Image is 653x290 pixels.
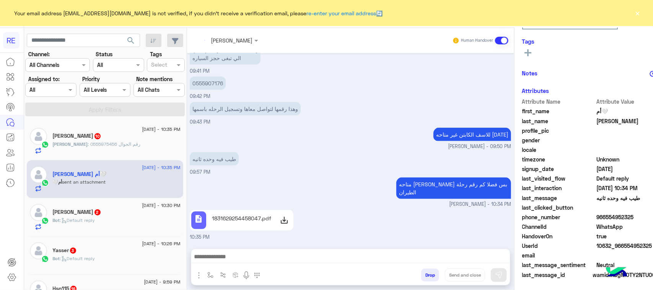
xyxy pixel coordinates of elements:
[96,50,112,58] label: Status
[461,37,493,44] small: Human Handover
[449,201,511,208] span: [PERSON_NAME] - 10:34 PM
[30,242,47,259] img: defaultAdmin.png
[150,60,167,70] div: Select
[30,128,47,145] img: defaultAdmin.png
[122,34,140,50] button: search
[522,127,595,135] span: profile_pic
[522,155,595,163] span: timezone
[229,269,242,281] button: create order
[41,141,49,148] img: WhatsApp
[190,169,210,175] span: 09:57 PM
[396,178,511,199] p: 12/8/2025, 10:34 PM
[522,87,549,94] h6: Attributes
[495,271,503,279] img: send message
[212,214,271,222] p: 1831629254458047.pdf
[53,209,101,215] h5: ابوياسمين
[60,217,95,223] span: : Default reply
[142,202,181,209] span: [DATE] - 10:30 PM
[41,217,49,225] img: WhatsApp
[194,214,203,223] span: description
[421,269,439,282] button: Drop
[522,107,595,115] span: first_name
[522,70,538,77] h6: Notes
[522,98,595,106] span: Attribute Name
[142,240,181,247] span: [DATE] - 10:26 PM
[53,171,107,178] h5: 🤍أم محمد 🤍
[190,77,226,90] p: 12/8/2025, 9:42 PM
[522,136,595,144] span: gender
[126,36,135,45] span: search
[190,43,261,65] p: 12/8/2025, 9:41 PM
[15,9,383,17] span: Your email address [EMAIL_ADDRESS][DOMAIN_NAME] is not verified, if you didn't receive a verifica...
[28,50,50,58] label: Channel:
[522,165,595,173] span: signup_date
[194,271,204,280] img: send attachment
[142,126,181,133] span: [DATE] - 10:35 PM
[634,9,642,17] button: ×
[522,146,595,154] span: locale
[70,248,76,254] span: 3
[242,271,251,280] img: send voice note
[142,164,181,171] span: [DATE] - 10:35 PM
[190,210,293,231] a: description1831629254458047.pdf
[94,133,101,139] span: 10
[41,255,49,263] img: WhatsApp
[433,128,511,141] p: 12/8/2025, 9:50 PM
[522,117,595,125] span: last_name
[254,272,260,279] img: make a call
[88,141,141,147] span: رقم الجوال 0555975456
[190,234,210,240] span: 10:35 PM
[53,256,60,261] span: Bot
[448,143,511,150] span: [PERSON_NAME] - 09:50 PM
[233,272,239,278] img: create order
[136,75,173,83] label: Note mentions
[82,75,100,83] label: Priority
[30,204,47,221] img: defaultAdmin.png
[522,223,595,231] span: ChannelId
[217,269,229,281] button: Trigger scenario
[522,251,595,259] span: email
[144,279,181,285] span: [DATE] - 9:59 PM
[207,272,213,278] img: select flow
[53,217,60,223] span: Bot
[522,204,595,212] span: last_clicked_button
[53,247,77,254] h5: Yasser
[445,269,485,282] button: Send and close
[60,256,95,261] span: : Default reply
[522,194,595,202] span: last_message
[28,75,60,83] label: Assigned to:
[522,242,595,250] span: UserId
[522,213,595,221] span: phone_number
[307,10,376,16] a: re-enter your email address
[190,102,301,116] p: 12/8/2025, 9:43 PM
[94,209,101,215] span: 2
[522,271,591,279] span: last_message_id
[204,269,217,281] button: select flow
[603,259,630,286] img: hulul-logo.png
[190,152,239,166] p: 12/8/2025, 9:57 PM
[522,184,595,192] span: last_interaction
[190,119,210,125] span: 09:43 PM
[522,174,595,182] span: last_visited_flow
[150,50,162,58] label: Tags
[62,179,106,185] span: sent an attachment
[522,232,595,240] span: HandoverOn
[25,103,185,116] button: Apply Filters
[53,179,62,185] span: 🤍أم
[3,32,20,49] div: RE
[209,212,274,230] div: 1831629254458047.pdf
[190,68,210,74] span: 09:41 PM
[220,272,226,278] img: Trigger scenario
[190,93,210,99] span: 09:42 PM
[30,166,47,183] img: defaultAdmin.png
[522,261,595,269] span: last_message_sentiment
[53,141,88,147] span: [PERSON_NAME]
[53,133,101,139] h5: فيصل الحربي
[41,179,49,187] img: WhatsApp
